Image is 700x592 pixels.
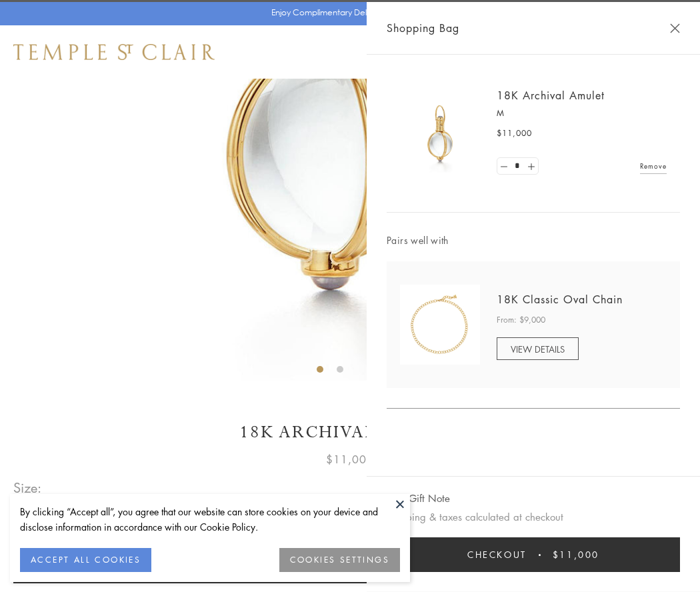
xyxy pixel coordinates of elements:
[497,127,532,140] span: $11,000
[387,537,680,572] button: Checkout $11,000
[640,159,667,173] a: Remove
[387,509,680,525] p: Shipping & taxes calculated at checkout
[511,343,565,355] span: VIEW DETAILS
[467,547,527,562] span: Checkout
[497,158,511,175] a: Set quantity to 0
[497,88,605,103] a: 18K Archival Amulet
[497,107,667,120] p: M
[497,337,579,360] a: VIEW DETAILS
[553,547,599,562] span: $11,000
[670,23,680,33] button: Close Shopping Bag
[497,292,623,307] a: 18K Classic Oval Chain
[497,313,545,327] span: From: $9,000
[400,93,480,173] img: 18K Archival Amulet
[13,44,215,60] img: Temple St. Clair
[13,421,687,444] h1: 18K Archival Amulet
[387,19,459,37] span: Shopping Bag
[524,158,537,175] a: Set quantity to 2
[387,233,680,248] span: Pairs well with
[13,477,43,499] span: Size:
[271,6,423,19] p: Enjoy Complimentary Delivery & Returns
[326,451,374,468] span: $11,000
[400,285,480,365] img: N88865-OV18
[279,548,400,572] button: COOKIES SETTINGS
[20,504,400,535] div: By clicking “Accept all”, you agree that our website can store cookies on your device and disclos...
[20,548,151,572] button: ACCEPT ALL COOKIES
[387,490,450,507] button: Add Gift Note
